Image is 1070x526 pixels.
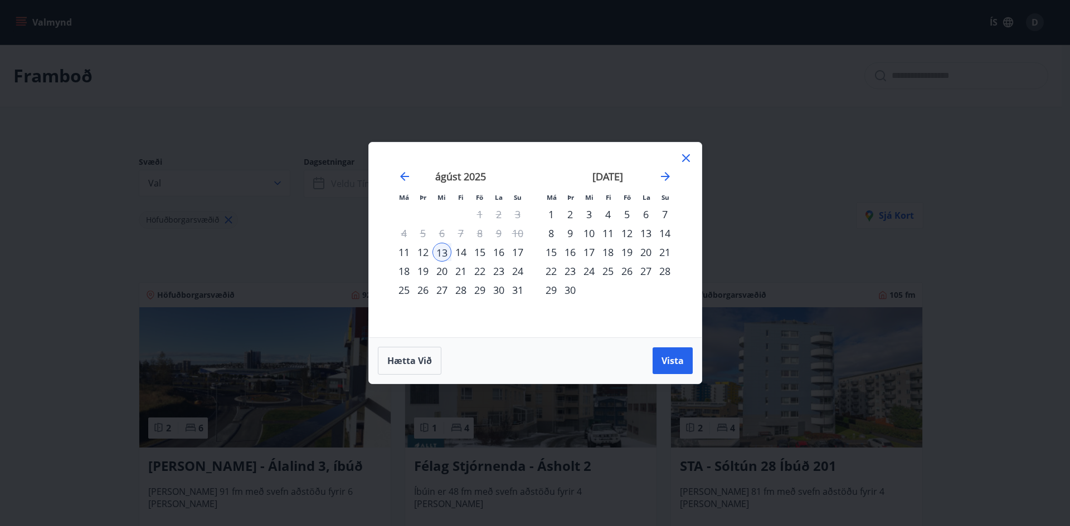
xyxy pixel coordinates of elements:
[542,281,561,299] div: 29
[599,243,617,262] div: 18
[508,262,527,281] td: Choose sunnudagur, 24. ágúst 2025 as your check-out date. It’s available.
[470,281,489,299] div: 29
[636,224,655,243] td: Choose laugardagur, 13. september 2025 as your check-out date. It’s available.
[437,193,446,201] small: Mi
[655,243,674,262] div: 21
[655,262,674,281] div: 28
[542,243,561,262] td: Choose mánudagur, 15. september 2025 as your check-out date. It’s available.
[458,193,464,201] small: Fi
[580,243,599,262] td: Choose miðvikudagur, 17. september 2025 as your check-out date. It’s available.
[542,281,561,299] td: Choose mánudagur, 29. september 2025 as your check-out date. It’s available.
[489,224,508,243] td: Not available. laugardagur, 9. ágúst 2025
[655,205,674,224] div: 7
[414,262,432,281] div: 19
[599,262,617,281] div: 25
[636,205,655,224] div: 6
[636,243,655,262] div: 20
[599,224,617,243] div: 11
[561,205,580,224] td: Choose þriðjudagur, 2. september 2025 as your check-out date. It’s available.
[542,262,561,281] td: Choose mánudagur, 22. september 2025 as your check-out date. It’s available.
[378,347,441,375] button: Hætta við
[542,224,561,243] div: 8
[395,243,414,262] td: Choose mánudagur, 11. ágúst 2025 as your check-out date. It’s available.
[414,243,432,262] div: 12
[653,347,693,374] button: Vista
[432,243,451,262] td: Selected as start date. miðvikudagur, 13. ágúst 2025
[432,262,451,281] div: 20
[382,156,688,324] div: Calendar
[617,243,636,262] td: Choose föstudagur, 19. september 2025 as your check-out date. It’s available.
[567,193,574,201] small: Þr
[489,262,508,281] div: 23
[432,281,451,299] div: 27
[542,205,561,224] div: 1
[451,281,470,299] td: Choose fimmtudagur, 28. ágúst 2025 as your check-out date. It’s available.
[580,205,599,224] td: Choose miðvikudagur, 3. september 2025 as your check-out date. It’s available.
[655,243,674,262] td: Choose sunnudagur, 21. september 2025 as your check-out date. It’s available.
[395,243,414,262] div: 11
[662,193,669,201] small: Su
[617,243,636,262] div: 19
[495,193,503,201] small: La
[514,193,522,201] small: Su
[655,205,674,224] td: Choose sunnudagur, 7. september 2025 as your check-out date. It’s available.
[414,281,432,299] td: Choose þriðjudagur, 26. ágúst 2025 as your check-out date. It’s available.
[414,224,432,243] td: Not available. þriðjudagur, 5. ágúst 2025
[617,205,636,224] td: Choose föstudagur, 5. september 2025 as your check-out date. It’s available.
[655,224,674,243] div: 14
[508,243,527,262] div: 17
[470,224,489,243] td: Not available. föstudagur, 8. ágúst 2025
[599,243,617,262] td: Choose fimmtudagur, 18. september 2025 as your check-out date. It’s available.
[655,262,674,281] td: Choose sunnudagur, 28. september 2025 as your check-out date. It’s available.
[542,205,561,224] td: Choose mánudagur, 1. september 2025 as your check-out date. It’s available.
[580,205,599,224] div: 3
[395,224,414,243] td: Not available. mánudagur, 4. ágúst 2025
[451,281,470,299] div: 28
[636,224,655,243] div: 13
[599,205,617,224] div: 4
[561,262,580,281] td: Choose þriðjudagur, 23. september 2025 as your check-out date. It’s available.
[561,205,580,224] div: 2
[655,224,674,243] td: Choose sunnudagur, 14. september 2025 as your check-out date. It’s available.
[489,281,508,299] div: 30
[451,243,470,262] td: Choose fimmtudagur, 14. ágúst 2025 as your check-out date. It’s available.
[432,281,451,299] td: Choose miðvikudagur, 27. ágúst 2025 as your check-out date. It’s available.
[617,224,636,243] div: 12
[470,281,489,299] td: Choose föstudagur, 29. ágúst 2025 as your check-out date. It’s available.
[561,243,580,262] td: Choose þriðjudagur, 16. september 2025 as your check-out date. It’s available.
[617,262,636,281] td: Choose föstudagur, 26. september 2025 as your check-out date. It’s available.
[617,262,636,281] div: 26
[599,224,617,243] td: Choose fimmtudagur, 11. september 2025 as your check-out date. It’s available.
[580,262,599,281] div: 24
[508,281,527,299] td: Choose sunnudagur, 31. ágúst 2025 as your check-out date. It’s available.
[599,262,617,281] td: Choose fimmtudagur, 25. september 2025 as your check-out date. It’s available.
[580,262,599,281] td: Choose miðvikudagur, 24. september 2025 as your check-out date. It’s available.
[470,262,489,281] td: Choose föstudagur, 22. ágúst 2025 as your check-out date. It’s available.
[451,243,470,262] div: 14
[561,224,580,243] div: 9
[636,262,655,281] div: 27
[432,224,451,243] td: Not available. miðvikudagur, 6. ágúst 2025
[489,205,508,224] td: Not available. laugardagur, 2. ágúst 2025
[561,281,580,299] div: 30
[636,262,655,281] td: Choose laugardagur, 27. september 2025 as your check-out date. It’s available.
[617,224,636,243] td: Choose föstudagur, 12. september 2025 as your check-out date. It’s available.
[636,205,655,224] td: Choose laugardagur, 6. september 2025 as your check-out date. It’s available.
[451,262,470,281] td: Choose fimmtudagur, 21. ágúst 2025 as your check-out date. It’s available.
[432,243,451,262] div: 13
[662,355,684,367] span: Vista
[508,205,527,224] td: Not available. sunnudagur, 3. ágúst 2025
[624,193,631,201] small: Fö
[636,243,655,262] td: Choose laugardagur, 20. september 2025 as your check-out date. It’s available.
[432,262,451,281] td: Choose miðvikudagur, 20. ágúst 2025 as your check-out date. It’s available.
[599,205,617,224] td: Choose fimmtudagur, 4. september 2025 as your check-out date. It’s available.
[395,281,414,299] div: 25
[561,224,580,243] td: Choose þriðjudagur, 9. september 2025 as your check-out date. It’s available.
[508,243,527,262] td: Choose sunnudagur, 17. ágúst 2025 as your check-out date. It’s available.
[414,262,432,281] td: Choose þriðjudagur, 19. ágúst 2025 as your check-out date. It’s available.
[592,170,623,183] strong: [DATE]
[470,243,489,262] td: Choose föstudagur, 15. ágúst 2025 as your check-out date. It’s available.
[470,262,489,281] div: 22
[542,262,561,281] div: 22
[580,243,599,262] div: 17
